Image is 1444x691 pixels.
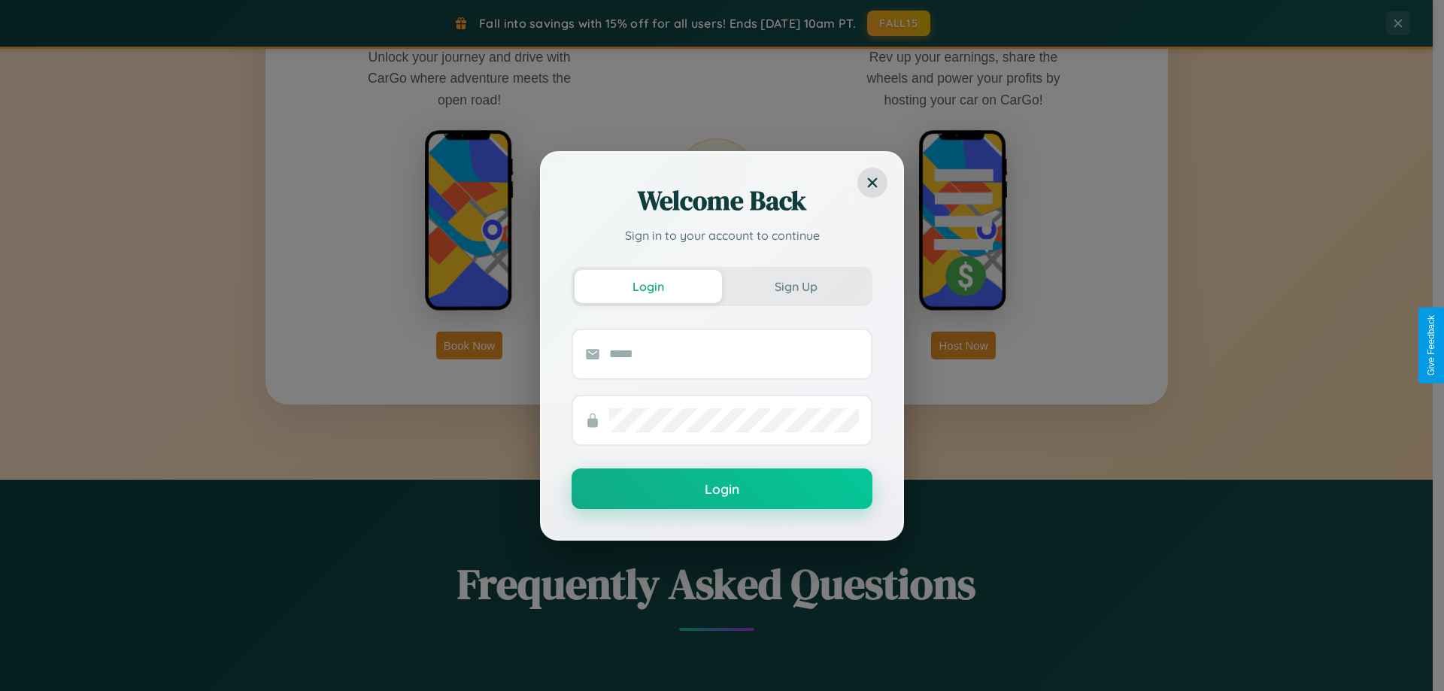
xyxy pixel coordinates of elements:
[572,226,872,244] p: Sign in to your account to continue
[1426,315,1436,376] div: Give Feedback
[575,270,722,303] button: Login
[722,270,869,303] button: Sign Up
[572,183,872,219] h2: Welcome Back
[572,468,872,509] button: Login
